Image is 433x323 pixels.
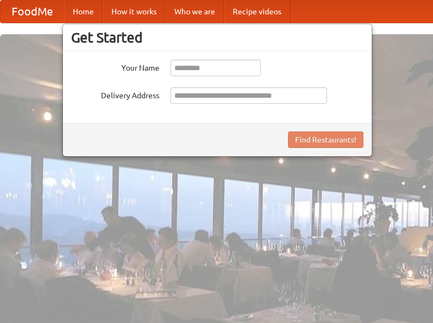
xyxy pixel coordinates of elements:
[71,29,363,46] h3: Get Started
[165,1,224,23] a: Who we are
[288,131,363,148] button: Find Restaurants!
[71,60,159,73] label: Your Name
[64,1,103,23] a: Home
[71,87,159,101] label: Delivery Address
[103,1,165,23] a: How it works
[1,1,64,23] a: FoodMe
[224,1,290,23] a: Recipe videos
